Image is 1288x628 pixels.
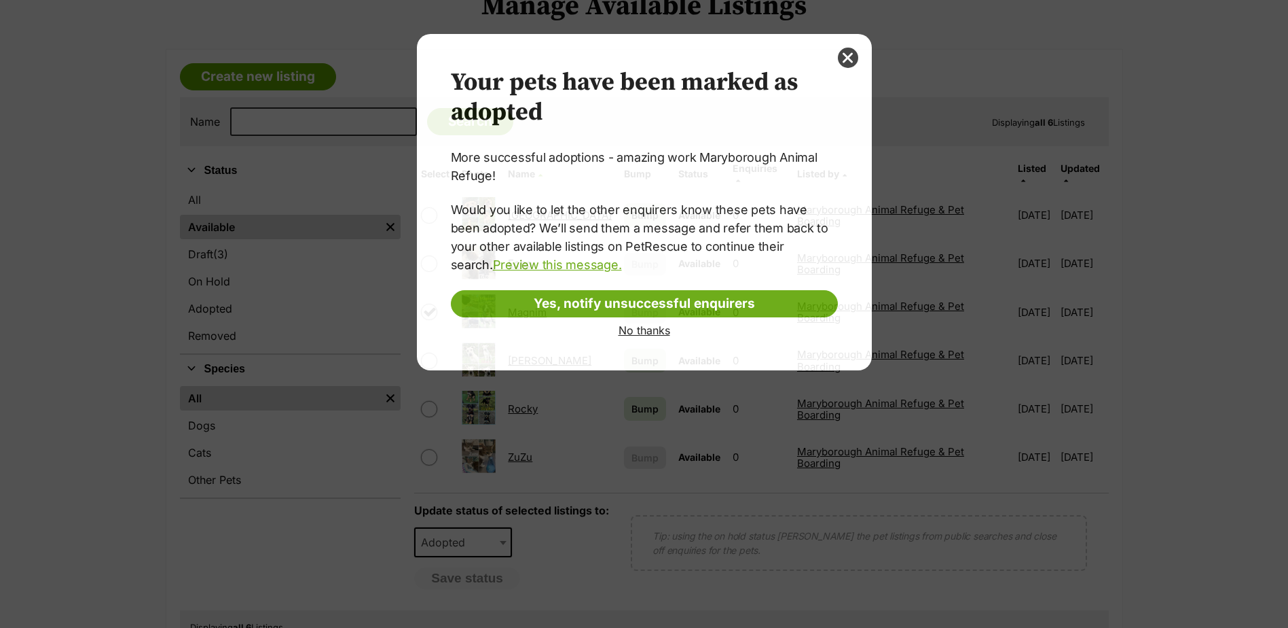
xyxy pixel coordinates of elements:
p: More successful adoptions - amazing work Maryborough Animal Refuge! [451,148,838,185]
a: No thanks [451,324,838,336]
a: Preview this message. [493,258,622,272]
h2: Your pets have been marked as adopted [451,68,838,128]
a: Yes, notify unsuccessful enquirers [451,290,838,317]
p: Would you like to let the other enquirers know these pets have been adopted? We’ll send them a me... [451,200,838,274]
button: close [838,48,858,68]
